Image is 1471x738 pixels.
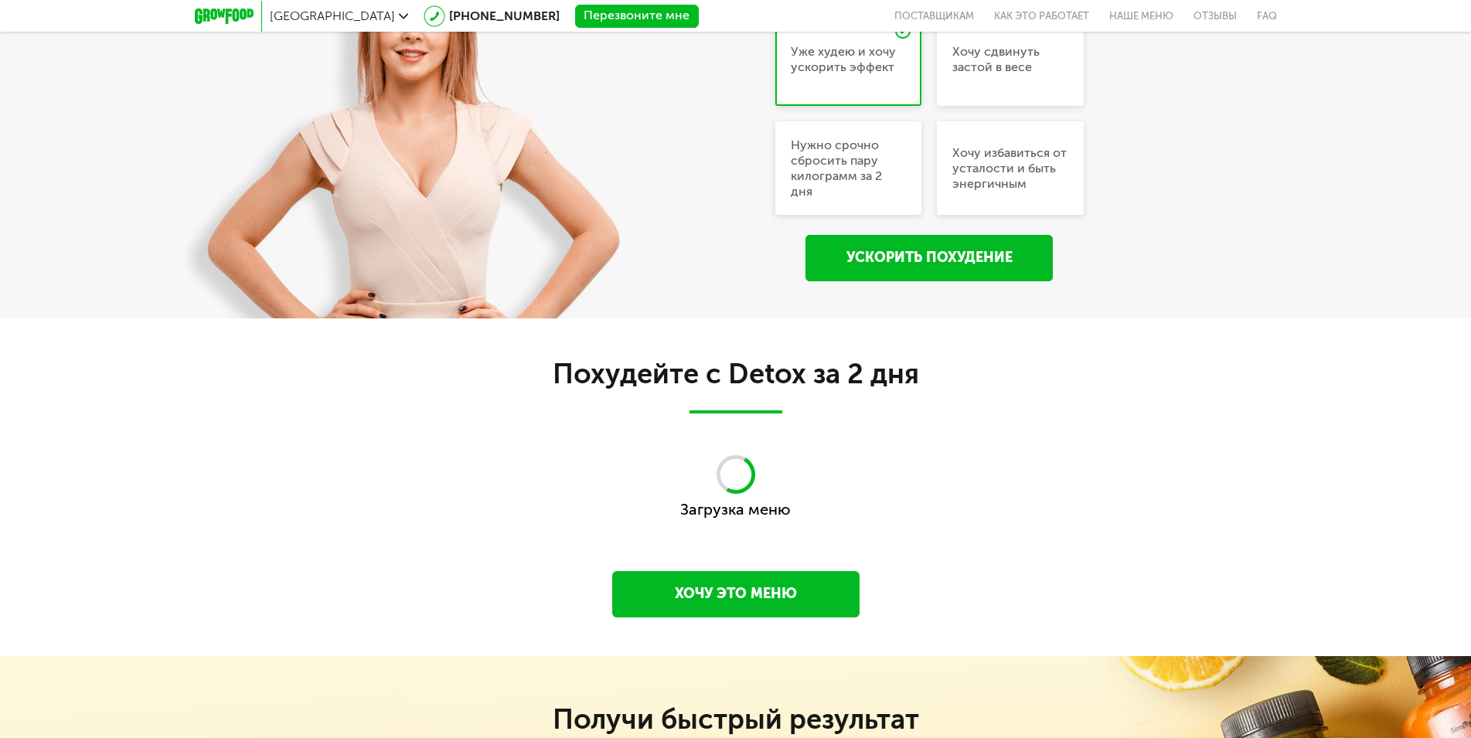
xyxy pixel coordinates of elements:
div: Хочу избавиться от усталости и быть энергичным [952,145,1067,192]
a: Ускорить похудение [805,235,1053,281]
button: Перезвоните мне [575,5,699,28]
div: Уже худею и хочу ускорить эффект [791,44,906,75]
a: [PHONE_NUMBER] [449,9,560,23]
div: Нужно срочно сбросить пару килограмм за 2 дня [791,138,906,199]
div: Хочу сдвинуть застой в весе [952,44,1067,75]
a: Хочу это меню [612,571,860,617]
span: [GEOGRAPHIC_DATA] [270,9,395,23]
